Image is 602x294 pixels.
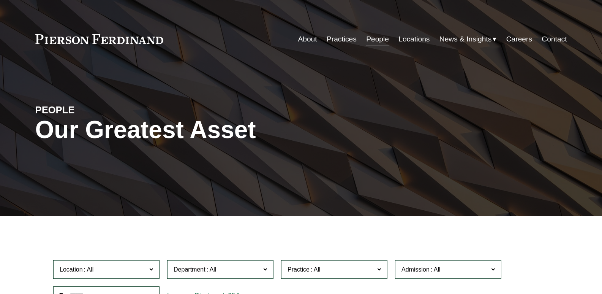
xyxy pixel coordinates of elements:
span: Department [174,266,205,273]
span: News & Insights [439,33,492,46]
a: About [298,32,317,46]
a: Careers [506,32,532,46]
h1: Our Greatest Asset [35,116,390,144]
h4: PEOPLE [35,104,168,116]
a: folder dropdown [439,32,497,46]
span: Practice [288,266,310,273]
a: Practices [327,32,357,46]
a: People [366,32,389,46]
span: Admission [401,266,430,273]
span: Location [60,266,83,273]
a: Locations [398,32,430,46]
a: Contact [542,32,567,46]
